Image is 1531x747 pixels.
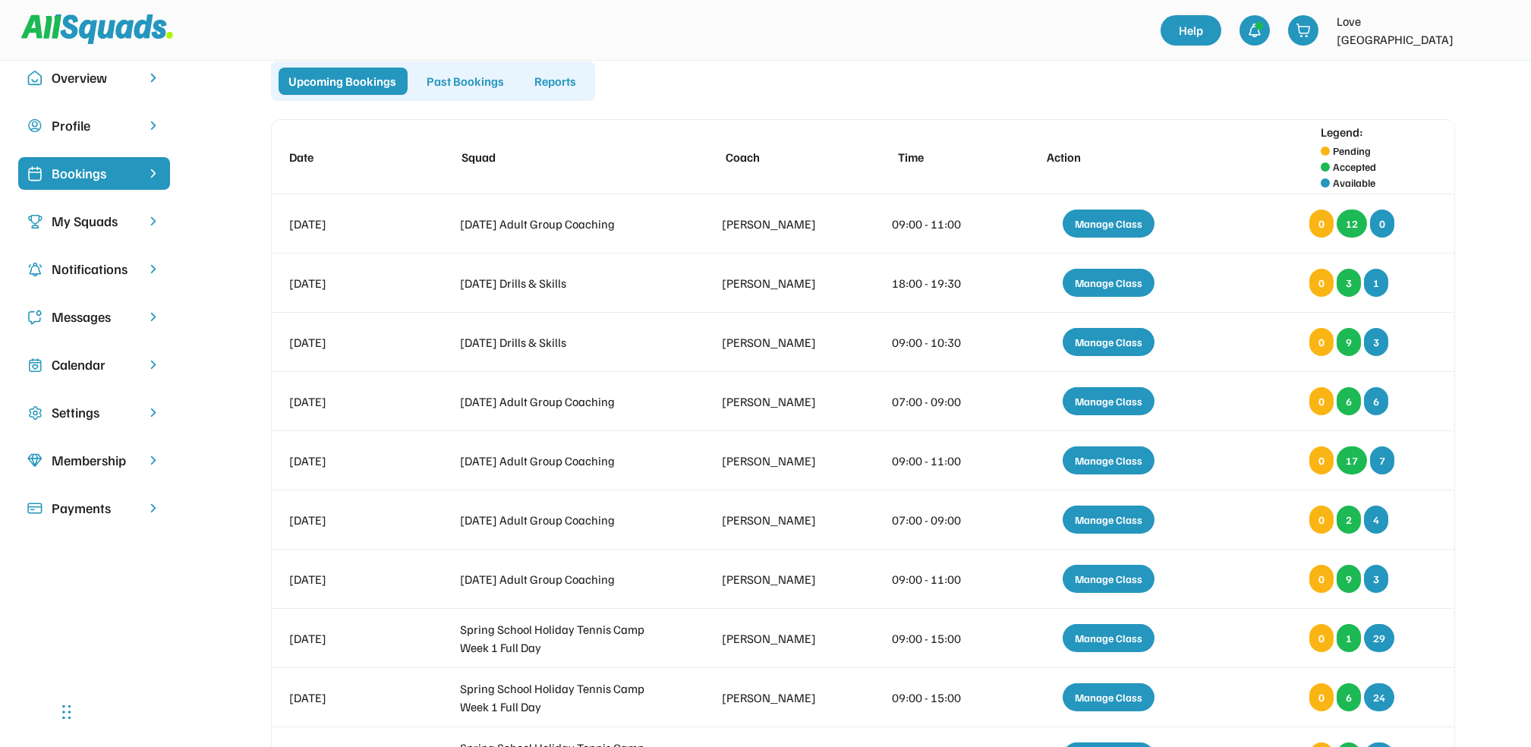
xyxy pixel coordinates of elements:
[1063,328,1155,356] div: Manage Class
[892,274,984,292] div: 18:00 - 19:30
[722,274,836,292] div: [PERSON_NAME]
[146,501,161,515] img: chevron-right.svg
[290,452,405,470] div: [DATE]
[21,14,173,43] img: Squad%20Logo.svg
[146,358,161,372] img: chevron-right.svg
[1309,683,1334,711] div: 0
[52,259,137,279] div: Notifications
[460,215,666,233] div: [DATE] Adult Group Coaching
[1337,328,1361,356] div: 9
[1063,210,1155,238] div: Manage Class
[460,333,666,351] div: [DATE] Drills & Skills
[1364,683,1394,711] div: 24
[726,148,840,166] div: Coach
[1309,446,1334,474] div: 0
[1063,506,1155,534] div: Manage Class
[1321,123,1363,141] div: Legend:
[1337,624,1361,652] div: 1
[27,71,43,86] img: Icon%20copy%2010.svg
[1337,565,1361,593] div: 9
[892,689,984,707] div: 09:00 - 15:00
[1333,143,1371,159] div: Pending
[1063,565,1155,593] div: Manage Class
[1247,23,1262,38] img: bell-03%20%281%29.svg
[1047,148,1185,166] div: Action
[1337,387,1361,415] div: 6
[1309,624,1334,652] div: 0
[27,501,43,516] img: Icon%20%2815%29.svg
[722,333,836,351] div: [PERSON_NAME]
[1364,387,1388,415] div: 6
[52,450,137,471] div: Membership
[290,333,405,351] div: [DATE]
[290,629,405,648] div: [DATE]
[892,452,984,470] div: 09:00 - 11:00
[52,68,137,88] div: Overview
[1063,446,1155,474] div: Manage Class
[1063,269,1155,297] div: Manage Class
[1337,12,1473,49] div: Love [GEOGRAPHIC_DATA]
[1337,446,1367,474] div: 17
[27,453,43,468] img: Icon%20copy%208.svg
[1337,210,1367,238] div: 12
[722,629,836,648] div: [PERSON_NAME]
[27,166,43,181] img: Icon%20%2819%29.svg
[290,392,405,411] div: [DATE]
[27,118,43,134] img: user-circle.svg
[1337,683,1361,711] div: 6
[892,215,984,233] div: 09:00 - 11:00
[892,570,984,588] div: 09:00 - 11:00
[1309,506,1334,534] div: 0
[417,68,515,95] div: Past Bookings
[27,405,43,421] img: Icon%20copy%2016.svg
[27,214,43,229] img: Icon%20copy%203.svg
[898,148,990,166] div: Time
[1309,328,1334,356] div: 0
[1309,565,1334,593] div: 0
[722,215,836,233] div: [PERSON_NAME]
[892,333,984,351] div: 09:00 - 10:30
[460,511,666,529] div: [DATE] Adult Group Coaching
[146,453,161,468] img: chevron-right.svg
[52,402,137,423] div: Settings
[525,68,588,95] div: Reports
[460,570,666,588] div: [DATE] Adult Group Coaching
[1333,159,1376,175] div: Accepted
[52,355,137,375] div: Calendar
[1337,506,1361,534] div: 2
[146,405,161,420] img: chevron-right.svg
[1063,387,1155,415] div: Manage Class
[722,452,836,470] div: [PERSON_NAME]
[892,392,984,411] div: 07:00 - 09:00
[1063,624,1155,652] div: Manage Class
[1370,446,1394,474] div: 7
[52,163,137,184] div: Bookings
[1309,269,1334,297] div: 0
[460,392,666,411] div: [DATE] Adult Group Coaching
[722,511,836,529] div: [PERSON_NAME]
[27,358,43,373] img: Icon%20copy%207.svg
[1364,328,1388,356] div: 3
[146,71,161,85] img: chevron-right.svg
[290,511,405,529] div: [DATE]
[1337,269,1361,297] div: 3
[52,307,137,327] div: Messages
[52,498,137,518] div: Payments
[1482,15,1513,46] img: LTPP_Logo_REV.jpeg
[892,629,984,648] div: 09:00 - 15:00
[1333,175,1375,191] div: Available
[1063,683,1155,711] div: Manage Class
[722,570,836,588] div: [PERSON_NAME]
[279,68,408,95] div: Upcoming Bookings
[460,274,666,292] div: [DATE] Drills & Skills
[1364,269,1388,297] div: 1
[290,689,405,707] div: [DATE]
[52,211,137,232] div: My Squads
[290,215,405,233] div: [DATE]
[722,689,836,707] div: [PERSON_NAME]
[1309,387,1334,415] div: 0
[722,392,836,411] div: [PERSON_NAME]
[1364,624,1394,652] div: 29
[460,620,666,657] div: Spring School Holiday Tennis Camp Week 1 Full Day
[27,262,43,277] img: Icon%20copy%204.svg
